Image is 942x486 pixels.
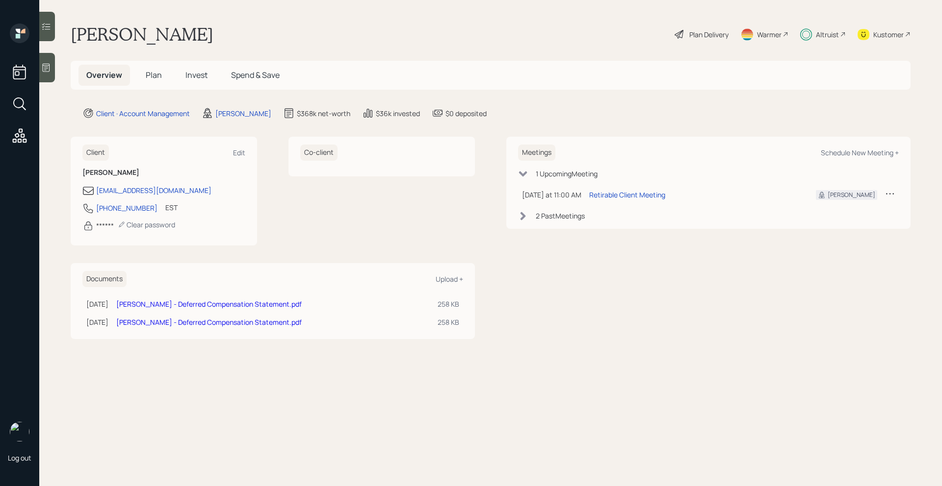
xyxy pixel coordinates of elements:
h6: Documents [82,271,127,287]
h1: [PERSON_NAME] [71,24,213,45]
div: $0 deposited [445,108,487,119]
div: Log out [8,453,31,462]
div: Schedule New Meeting + [821,148,899,157]
div: 258 KB [438,317,459,327]
a: [PERSON_NAME] - Deferred Compensation Statement.pdf [116,299,302,309]
div: 1 Upcoming Meeting [536,169,598,179]
h6: Client [82,145,109,161]
span: Plan [146,70,162,80]
div: Clear password [118,220,175,229]
div: Edit [233,148,245,157]
div: [DATE] at 11:00 AM [522,190,581,200]
div: $368k net-worth [297,108,350,119]
div: Client · Account Management [96,108,190,119]
span: Overview [86,70,122,80]
div: Altruist [816,29,839,40]
div: EST [165,202,178,213]
div: Retirable Client Meeting [589,190,665,200]
div: [PERSON_NAME] [828,191,875,199]
div: Upload + [436,274,463,284]
div: 2 Past Meeting s [536,211,585,221]
div: [PERSON_NAME] [215,108,271,119]
div: 258 KB [438,299,459,309]
span: Invest [185,70,208,80]
div: Plan Delivery [689,29,729,40]
div: Warmer [757,29,782,40]
h6: Co-client [300,145,338,161]
h6: [PERSON_NAME] [82,169,245,177]
h6: Meetings [518,145,555,161]
a: [PERSON_NAME] - Deferred Compensation Statement.pdf [116,317,302,327]
div: Kustomer [873,29,904,40]
span: Spend & Save [231,70,280,80]
img: michael-russo-headshot.png [10,422,29,441]
div: $36k invested [376,108,420,119]
div: [DATE] [86,299,108,309]
div: [DATE] [86,317,108,327]
div: [PHONE_NUMBER] [96,203,157,213]
div: [EMAIL_ADDRESS][DOMAIN_NAME] [96,185,211,195]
